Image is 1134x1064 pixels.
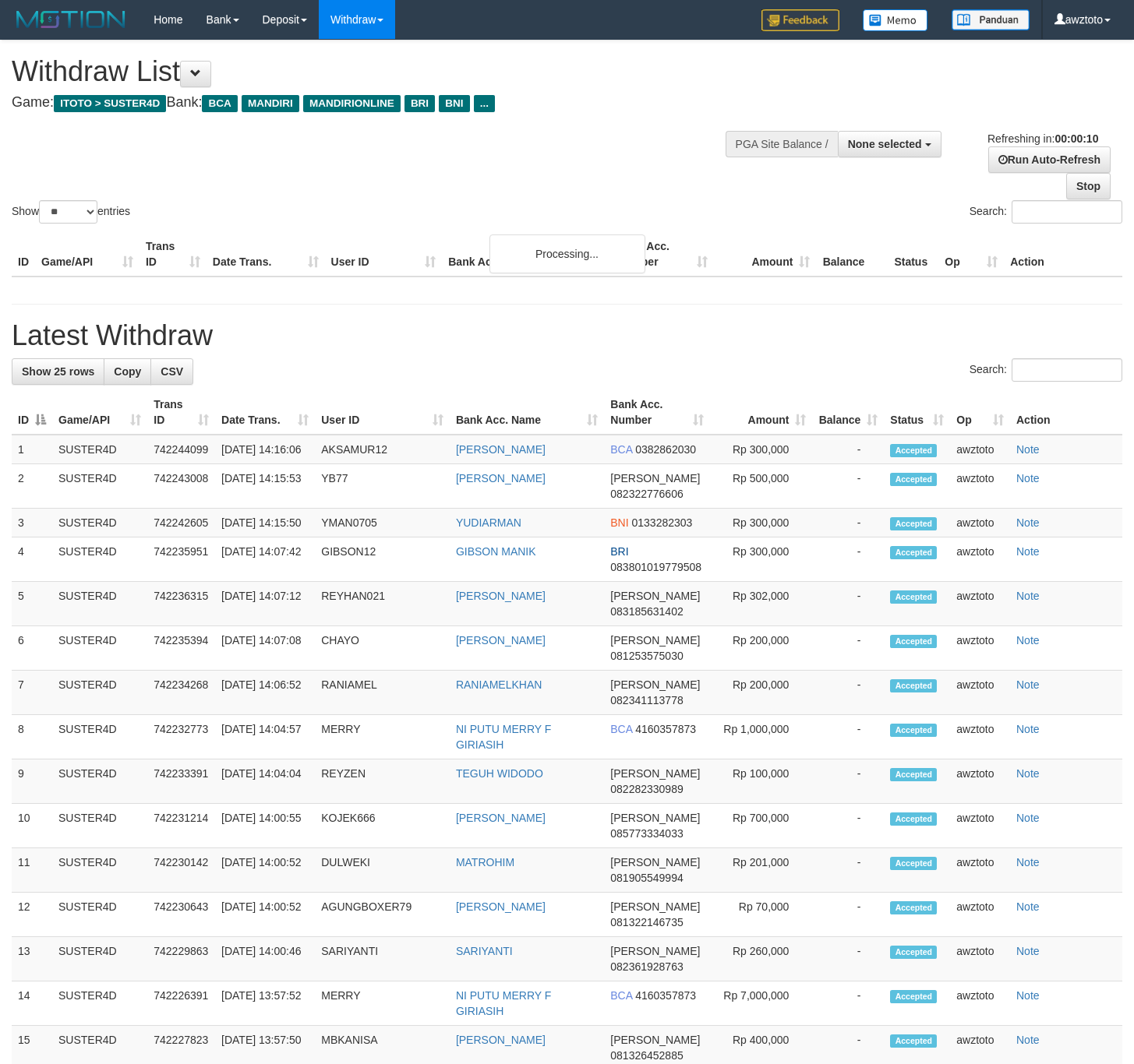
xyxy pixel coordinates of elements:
td: SUSTER4D [52,981,147,1026]
td: - [812,582,884,626]
label: Show entries [12,200,130,224]
th: Bank Acc. Name [442,232,610,277]
td: awztoto [950,981,1010,1026]
td: SUSTER4D [52,626,147,671]
span: Copy 082361928763 to clipboard [610,960,683,973]
a: SARIYANTI [456,945,513,957]
h4: Game: Bank: [12,95,740,111]
td: [DATE] 14:00:55 [215,804,315,848]
td: SUSTER4D [52,671,147,715]
td: [DATE] 14:00:52 [215,893,315,937]
a: Note [1016,678,1040,691]
span: Copy [114,365,141,378]
td: [DATE] 14:04:57 [215,715,315,759]
td: 4 [12,537,52,582]
a: NI PUTU MERRY F GIRIASIH [456,989,551,1017]
span: BCA [202,95,237,112]
th: Bank Acc. Number [611,232,714,277]
th: Bank Acc. Number: activate to sort column ascending [604,390,709,435]
td: - [812,981,884,1026]
span: Accepted [890,546,937,559]
td: - [812,937,884,981]
span: [PERSON_NAME] [610,590,700,602]
td: Rp 300,000 [710,509,813,537]
th: Amount: activate to sort column ascending [710,390,813,435]
th: Game/API: activate to sort column ascending [52,390,147,435]
th: ID: activate to sort column descending [12,390,52,435]
td: AGUNGBOXER79 [315,893,450,937]
a: [PERSON_NAME] [456,443,546,456]
td: - [812,464,884,509]
a: [PERSON_NAME] [456,1034,546,1046]
span: Copy 4160357873 to clipboard [635,723,696,735]
span: [PERSON_NAME] [610,812,700,824]
td: DULWEKI [315,848,450,893]
button: None selected [838,131,941,157]
a: [PERSON_NAME] [456,472,546,484]
a: CSV [150,358,193,385]
th: Status: activate to sort column ascending [884,390,950,435]
span: Accepted [890,812,937,826]
th: Status [888,232,938,277]
th: Op: activate to sort column ascending [950,390,1010,435]
a: Note [1016,516,1040,529]
span: BRI [610,545,628,558]
td: 6 [12,626,52,671]
th: User ID: activate to sort column ascending [315,390,450,435]
td: 7 [12,671,52,715]
div: Processing... [489,234,645,273]
td: SUSTER4D [52,715,147,759]
span: Copy 081326452885 to clipboard [610,1049,683,1062]
a: NI PUTU MERRY F GIRIASIH [456,723,551,751]
td: awztoto [950,937,1010,981]
a: Copy [104,358,151,385]
td: CHAYO [315,626,450,671]
a: Show 25 rows [12,358,104,385]
span: ... [474,95,495,112]
span: BNI [610,516,628,529]
td: 742233391 [147,759,215,804]
td: SUSTER4D [52,804,147,848]
span: Copy 0382862030 to clipboard [635,443,696,456]
td: 13 [12,937,52,981]
td: [DATE] 14:15:50 [215,509,315,537]
a: [PERSON_NAME] [456,812,546,824]
td: Rp 100,000 [710,759,813,804]
span: BRI [404,95,435,112]
td: 742234268 [147,671,215,715]
input: Search: [1012,200,1122,224]
td: - [812,893,884,937]
td: SARIYANTI [315,937,450,981]
a: MATROHIM [456,856,514,868]
label: Search: [970,358,1122,382]
td: 11 [12,848,52,893]
span: Show 25 rows [22,365,94,378]
a: [PERSON_NAME] [456,900,546,913]
a: Note [1016,590,1040,602]
td: - [812,804,884,848]
span: [PERSON_NAME] [610,1034,700,1046]
td: [DATE] 14:07:42 [215,537,315,582]
td: - [812,671,884,715]
td: [DATE] 14:00:46 [215,937,315,981]
span: Copy 082282330989 to clipboard [610,783,683,795]
td: 8 [12,715,52,759]
a: Note [1016,767,1040,780]
td: [DATE] 14:07:08 [215,626,315,671]
label: Search: [970,200,1122,224]
th: Game/API [35,232,140,277]
td: awztoto [950,893,1010,937]
td: 742230142 [147,848,215,893]
a: [PERSON_NAME] [456,590,546,602]
td: Rp 300,000 [710,435,813,464]
h1: Withdraw List [12,56,740,87]
td: 12 [12,893,52,937]
input: Search: [1012,358,1122,382]
td: 3 [12,509,52,537]
td: 742243008 [147,464,215,509]
td: - [812,848,884,893]
td: awztoto [950,804,1010,848]
td: [DATE] 13:57:52 [215,981,315,1026]
th: Balance [816,232,888,277]
span: [PERSON_NAME] [610,856,700,868]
